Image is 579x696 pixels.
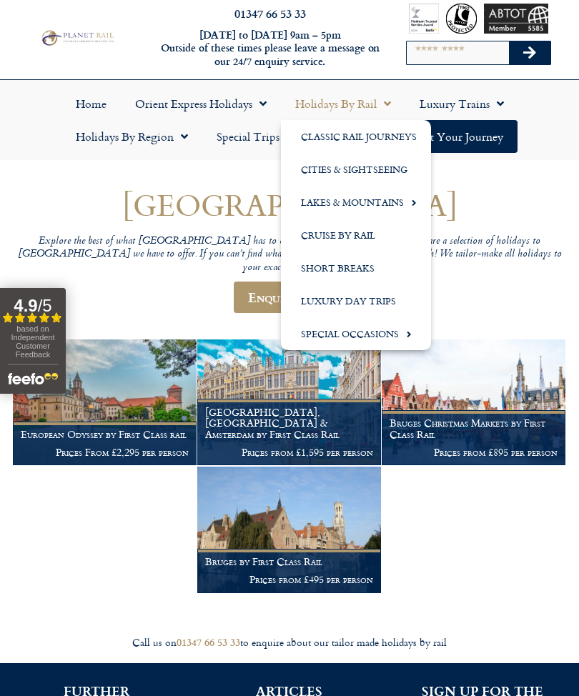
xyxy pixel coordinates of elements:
[39,29,116,48] img: Planet Rail Train Holidays Logo
[281,252,431,284] a: Short Breaks
[234,5,306,21] a: 01347 66 53 33
[281,219,431,252] a: Cruise by Rail
[197,467,382,593] a: Bruges by First Class Rail Prices from £495 per person
[281,87,405,120] a: Holidays by Rail
[177,635,240,650] a: 01347 66 53 33
[390,447,558,458] p: Prices from £895 per person
[13,188,566,222] h1: [GEOGRAPHIC_DATA]
[13,235,566,275] p: Explore the best of what [GEOGRAPHIC_DATA] has to offer via a unique rail journey. Below are a se...
[61,87,121,120] a: Home
[234,282,345,313] a: Enquire Now
[121,87,281,120] a: Orient Express Holidays
[281,153,431,186] a: Cities & Sightseeing
[281,186,431,219] a: Lakes & Mountains
[7,87,572,153] nav: Menu
[202,120,308,153] a: Special Trips
[281,317,431,350] a: Special Occasions
[405,87,518,120] a: Luxury Trains
[509,41,550,64] button: Search
[281,120,431,350] ul: Holidays by Rail
[281,284,431,317] a: Luxury Day Trips
[7,636,572,650] div: Call us on to enquire about our tailor made holidays by rail
[397,120,518,153] a: Start your Journey
[158,29,382,69] h6: [DATE] to [DATE] 9am – 5pm Outside of these times please leave a message on our 24/7 enquiry serv...
[205,556,373,567] h1: Bruges by First Class Rail
[390,417,558,440] h1: Bruges Christmas Markets by First Class Rail
[205,574,373,585] p: Prices from £495 per person
[61,120,202,153] a: Holidays by Region
[281,120,431,153] a: Classic Rail Journeys
[205,407,373,440] h1: [GEOGRAPHIC_DATA], [GEOGRAPHIC_DATA] & Amsterdam by First Class Rail
[205,447,373,458] p: Prices from £1,595 per person
[21,429,189,440] h1: European Odyssey by First Class rail
[13,339,197,466] a: European Odyssey by First Class rail Prices From £2,295 per person
[21,447,189,458] p: Prices From £2,295 per person
[197,339,382,466] a: [GEOGRAPHIC_DATA], [GEOGRAPHIC_DATA] & Amsterdam by First Class Rail Prices from £1,595 per person
[382,339,566,466] a: Bruges Christmas Markets by First Class Rail Prices from £895 per person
